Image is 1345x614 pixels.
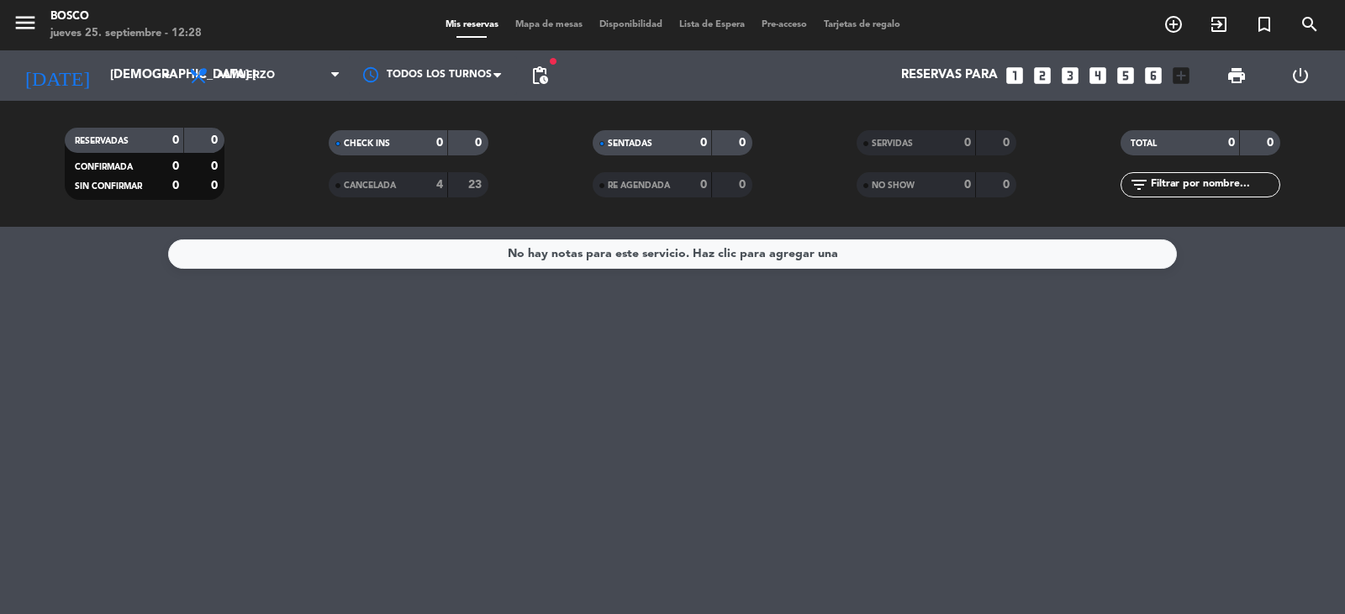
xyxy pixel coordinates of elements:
i: looks_3 [1059,65,1081,87]
span: Lista de Espera [671,20,753,29]
i: [DATE] [13,57,102,94]
span: SIN CONFIRMAR [75,182,142,191]
span: SENTADAS [608,139,652,148]
span: NO SHOW [872,181,915,190]
i: looks_one [1004,65,1026,87]
i: turned_in_not [1254,14,1274,34]
i: looks_5 [1115,65,1137,87]
i: search [1300,14,1320,34]
strong: 0 [739,179,749,191]
strong: 0 [172,134,179,146]
span: Tarjetas de regalo [815,20,909,29]
span: Almuerzo [217,70,275,81]
span: Disponibilidad [591,20,671,29]
strong: 0 [436,137,443,149]
span: CONFIRMADA [75,163,133,171]
button: menu [13,10,38,41]
i: looks_6 [1142,65,1164,87]
i: add_circle_outline [1163,14,1184,34]
strong: 0 [172,160,179,172]
strong: 0 [700,179,707,191]
strong: 0 [172,180,179,192]
strong: 0 [1003,137,1013,149]
input: Filtrar por nombre... [1149,176,1279,194]
i: power_settings_new [1290,66,1311,86]
i: looks_two [1031,65,1053,87]
i: exit_to_app [1209,14,1229,34]
span: Reservas para [901,68,998,83]
span: TOTAL [1131,139,1157,148]
strong: 0 [964,137,971,149]
strong: 0 [1003,179,1013,191]
i: arrow_drop_down [156,66,177,86]
strong: 0 [211,160,221,172]
span: RESERVADAS [75,137,129,145]
div: No hay notas para este servicio. Haz clic para agregar una [508,244,838,264]
span: RE AGENDADA [608,181,670,190]
i: menu [13,10,38,35]
span: fiber_manual_record [548,56,558,66]
div: LOG OUT [1269,50,1332,101]
span: print [1226,66,1247,86]
div: jueves 25. septiembre - 12:28 [50,25,202,42]
span: CHECK INS [344,139,390,148]
strong: 0 [964,179,971,191]
i: looks_4 [1087,65,1109,87]
strong: 23 [468,179,485,191]
strong: 0 [475,137,485,149]
i: add_box [1170,65,1192,87]
span: Mis reservas [437,20,507,29]
span: pending_actions [530,66,550,86]
strong: 0 [1267,137,1277,149]
strong: 4 [436,179,443,191]
strong: 0 [211,134,221,146]
i: filter_list [1129,175,1149,195]
strong: 0 [700,137,707,149]
div: Bosco [50,8,202,25]
span: Mapa de mesas [507,20,591,29]
span: CANCELADA [344,181,396,190]
strong: 0 [211,180,221,192]
span: Pre-acceso [753,20,815,29]
strong: 0 [1228,137,1235,149]
span: SERVIDAS [872,139,913,148]
strong: 0 [739,137,749,149]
